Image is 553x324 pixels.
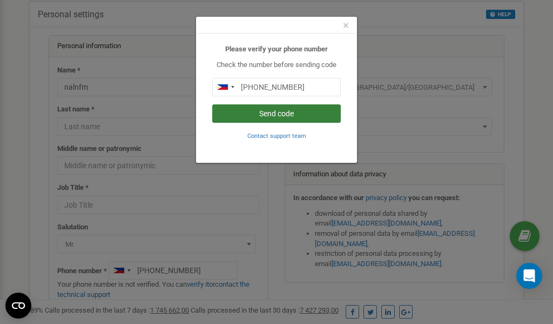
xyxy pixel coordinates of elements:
a: Contact support team [247,131,306,140]
button: Open CMP widget [5,293,31,319]
button: Send code [212,104,341,123]
div: Telephone country code [213,78,238,96]
input: 0905 123 4567 [212,78,341,96]
button: Close [343,20,349,31]
p: Check the number before sending code [212,60,341,70]
span: × [343,19,349,32]
div: Open Intercom Messenger [516,263,542,289]
small: Contact support team [247,133,306,140]
b: Please verify your phone number [225,45,328,53]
